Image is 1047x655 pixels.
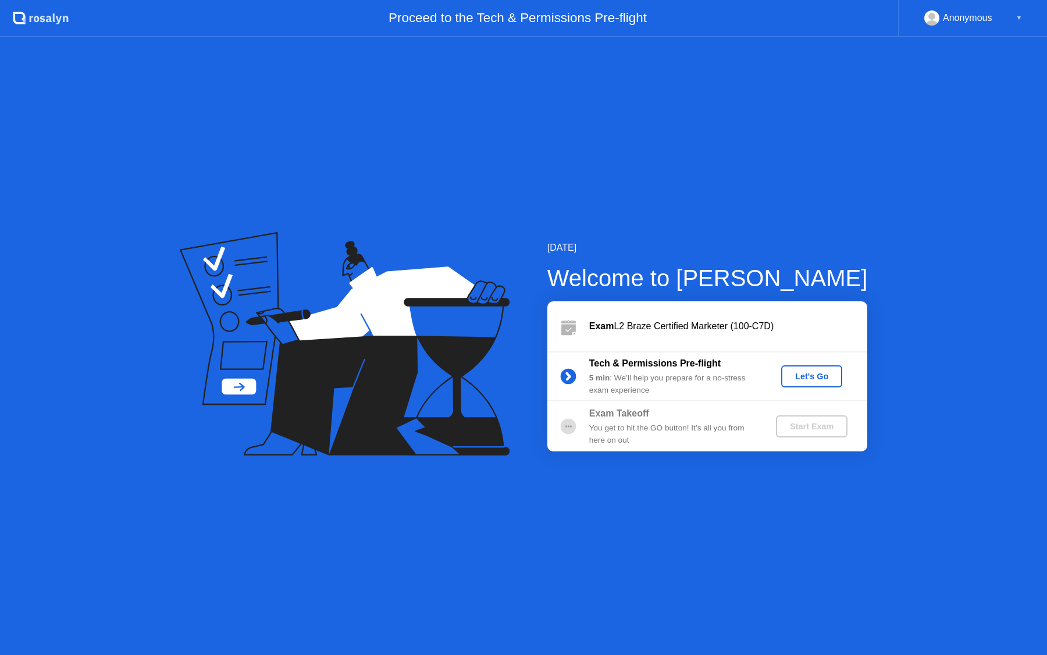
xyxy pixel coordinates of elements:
div: Welcome to [PERSON_NAME] [547,261,868,296]
div: You get to hit the GO button! It’s all you from here on out [589,422,757,446]
div: L2 Braze Certified Marketer (100-C7D) [589,319,867,333]
b: Exam [589,321,614,331]
button: Start Exam [776,415,847,437]
div: Let's Go [786,372,838,381]
div: ▼ [1016,10,1022,26]
b: Exam Takeoff [589,408,649,418]
b: 5 min [589,373,610,382]
b: Tech & Permissions Pre-flight [589,358,721,368]
button: Let's Go [781,365,842,387]
div: : We’ll help you prepare for a no-stress exam experience [589,372,757,396]
div: Anonymous [943,10,992,26]
div: Start Exam [781,422,843,431]
div: [DATE] [547,241,868,255]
